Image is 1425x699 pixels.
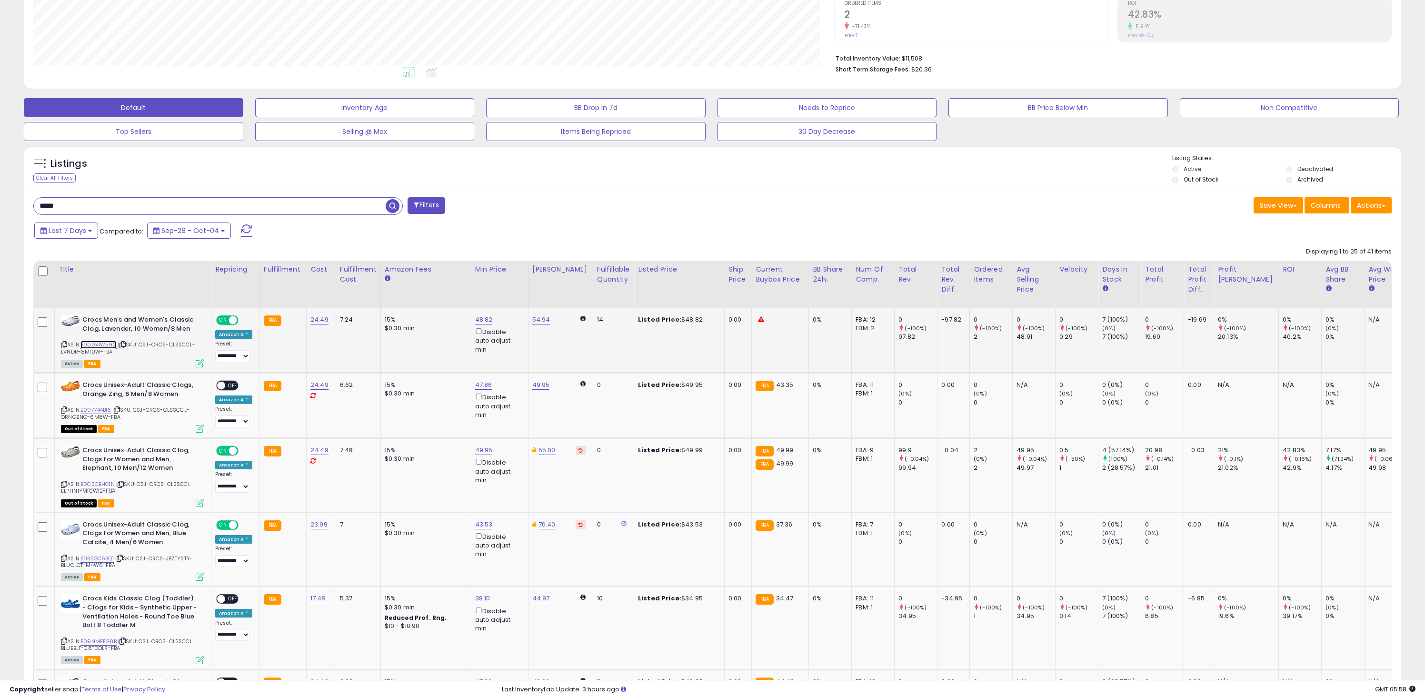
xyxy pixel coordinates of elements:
[1289,455,1312,463] small: (-0.16%)
[61,573,83,581] span: All listings currently available for purchase on Amazon
[215,546,252,567] div: Preset:
[1145,390,1158,397] small: (0%)
[217,447,229,455] span: ON
[123,685,165,694] a: Privacy Policy
[728,446,744,455] div: 0.00
[1184,175,1218,183] label: Out of Stock
[638,520,681,529] b: Listed Price:
[1188,381,1206,389] div: 0.00
[856,446,887,455] div: FBA: 9
[1283,381,1314,389] div: N/A
[80,638,117,646] a: B09NMFFG8B
[61,406,189,420] span: | SKU: CSJ-CRCS-CLSSCCL-ORNGZNG-6M8W-FBA
[717,98,937,117] button: Needs to Reprice
[1145,381,1184,389] div: 0
[532,380,550,390] a: 49.95
[1016,446,1055,455] div: 49.95
[1102,333,1141,341] div: 7 (100%)
[1188,520,1206,529] div: 0.00
[898,398,937,407] div: 0
[475,520,493,529] a: 43.53
[898,537,937,546] div: 0
[1254,197,1303,213] button: Save View
[385,389,464,398] div: $0.30 min
[215,406,252,427] div: Preset:
[638,446,717,455] div: $49.99
[1102,381,1141,389] div: 0 (0%)
[61,446,80,458] img: 41aVFJUbEbL._SL40_.jpg
[475,380,492,390] a: 47.86
[941,264,966,294] div: Total Rev. Diff.
[82,594,198,632] b: Crocs Kids Classic Clog (Toddler) - Clogs for Kids - Synthetic Upper - Ventilation Holes - Round ...
[33,173,76,182] div: Clear All Filters
[61,555,193,569] span: | SKU: CSJ-CRCS-JBZTYSTY-BLUCLCT-M4W6-FBA
[1145,446,1184,455] div: 20.98
[1102,390,1116,397] small: (0%)
[717,122,937,141] button: 30 Day Decrease
[1311,201,1341,210] span: Columns
[237,521,252,529] span: OFF
[756,459,773,470] small: FBA
[1306,247,1392,256] div: Displaying 1 to 25 of 41 items
[475,457,521,485] div: Disable auto adjust min
[49,226,86,235] span: Last 7 Days
[941,446,962,455] div: -0.04
[84,360,100,368] span: FBA
[24,98,243,117] button: Default
[898,529,912,537] small: (0%)
[61,315,80,326] img: 3133AloH3rL._SL40_.jpg
[1218,333,1278,341] div: 20.13%
[756,520,773,531] small: FBA
[61,381,204,432] div: ASIN:
[974,315,1012,324] div: 0
[898,381,937,389] div: 0
[836,52,1385,63] li: $11,508
[475,531,521,559] div: Disable auto adjust min
[974,529,987,537] small: (0%)
[385,529,464,537] div: $0.30 min
[385,520,464,529] div: 15%
[475,446,493,455] a: 49.95
[264,381,281,391] small: FBA
[475,326,521,354] div: Disable auto adjust min
[1102,284,1108,293] small: Days In Stock.
[1283,464,1321,472] div: 42.9%
[1218,315,1278,324] div: 0%
[813,264,847,284] div: BB Share 24h.
[813,315,844,324] div: 0%
[728,520,744,529] div: 0.00
[61,499,97,507] span: All listings that are currently out of stock and unavailable for purchase on Amazon
[215,341,252,362] div: Preset:
[597,520,627,529] div: 0
[941,381,962,389] div: 0.00
[1368,284,1374,293] small: Avg Win Price.
[941,520,962,529] div: 0.00
[1023,324,1045,332] small: (-100%)
[974,455,987,463] small: (0%)
[1059,464,1098,472] div: 1
[728,264,747,284] div: Ship Price
[1108,455,1127,463] small: (100%)
[974,398,1012,407] div: 0
[856,520,887,529] div: FBA: 7
[61,341,195,355] span: | SKU: CSJ-CRCS-CLSSCCL-LVNDR-8M10W-FBA
[385,324,464,333] div: $0.30 min
[255,122,475,141] button: Selling @ Max
[898,315,937,324] div: 0
[1325,333,1364,341] div: 0%
[1325,315,1364,324] div: 0%
[264,315,281,326] small: FBA
[974,264,1008,284] div: Ordered Items
[1102,398,1141,407] div: 0 (0%)
[1325,264,1360,284] div: Avg BB Share
[61,594,204,663] div: ASIN:
[898,464,937,472] div: 99.94
[905,324,927,332] small: (-100%)
[1016,315,1055,324] div: 0
[1059,537,1098,546] div: 0
[475,264,524,274] div: Min Price
[34,223,98,239] button: Last 7 Days
[974,390,987,397] small: (0%)
[61,446,204,506] div: ASIN:
[50,157,87,171] h5: Listings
